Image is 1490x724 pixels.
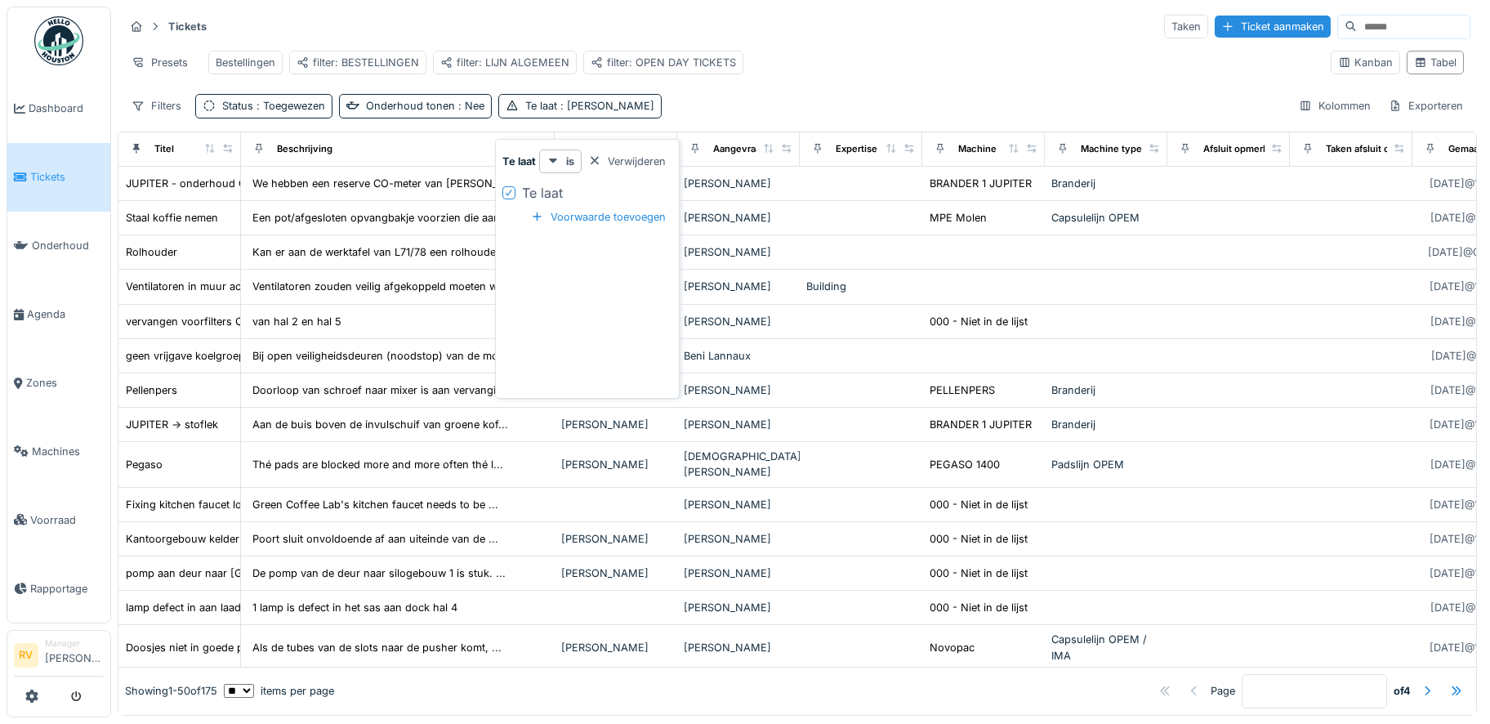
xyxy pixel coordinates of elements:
div: Als de tubes van de slots naar de pusher komt, ... [252,640,502,655]
div: Onderhoud tonen [366,98,484,114]
div: Doorloop van schroef naar mixer is aan vervangi... [252,382,506,398]
div: Page [1211,684,1235,699]
span: Voorraad [30,512,104,528]
div: Titel [154,142,174,156]
div: Machine type [1081,142,1142,156]
span: Dashboard [29,101,104,116]
div: 000 - Niet in de lijst [930,314,1028,329]
div: [PERSON_NAME] [561,565,671,581]
div: Rolhouder [126,244,177,260]
div: Status [222,98,325,114]
div: [PERSON_NAME] [684,640,793,655]
div: Te laat [525,98,654,114]
div: [PERSON_NAME] [684,497,793,512]
div: Aangevraagd door [713,142,795,156]
div: [PERSON_NAME] [684,417,793,432]
div: Bij open veiligheidsdeuren (noodstop) van de mo... [252,348,508,364]
div: [PERSON_NAME] [684,210,793,226]
div: [PERSON_NAME] [684,176,793,191]
div: geen vrijgave koelgroep [126,348,245,364]
div: Branderij [1051,417,1161,432]
div: De pomp van de deur naar silogebouw 1 is stuk. ... [252,565,506,581]
span: Tickets [30,169,104,185]
div: Verwijderen [582,150,672,172]
div: [PERSON_NAME] [684,279,793,294]
div: Kan er aan de werktafel van L71/78 een rolhoude... [252,244,506,260]
div: Filters [124,94,189,118]
div: Manager [45,637,104,650]
span: Machines [32,444,104,459]
strong: Te laat [502,154,536,169]
div: Pegaso [126,457,163,472]
div: filter: OPEN DAY TICKETS [591,55,736,70]
div: Padslijn OPEM [1051,457,1161,472]
strong: Tickets [162,19,213,34]
div: [PERSON_NAME] [561,457,671,472]
span: : Nee [455,100,484,112]
div: Taken [1164,15,1208,38]
div: 000 - Niet in de lijst [930,565,1028,581]
div: 000 - Niet in de lijst [930,531,1028,547]
div: BRANDER 1 JUPITER [930,176,1032,191]
div: 000 - Niet in de lijst [930,600,1028,615]
div: van hal 2 en hal 5 [252,314,341,329]
img: Badge_color-CXgf-gQk.svg [34,16,83,65]
div: [PERSON_NAME] [684,244,793,260]
span: Rapportage [30,581,104,597]
div: Te laat [522,183,563,203]
div: items per page [224,684,334,699]
div: Machine [958,142,997,156]
div: [PERSON_NAME] [684,382,793,398]
li: [PERSON_NAME] [45,637,104,673]
div: [PERSON_NAME] [684,600,793,615]
div: vervangen voorfilters Colt [126,314,255,329]
div: filter: LIJN ALGEMEEN [440,55,569,70]
div: [PERSON_NAME] [684,565,793,581]
div: Tabel [1414,55,1457,70]
span: : Toegewezen [253,100,325,112]
div: Building [806,279,916,294]
div: [DEMOGRAPHIC_DATA][PERSON_NAME] [684,449,793,480]
div: JUPITER - onderhoud CO-meter - Sick [126,176,319,191]
div: filter: BESTELLINGEN [297,55,419,70]
div: Presets [124,51,195,74]
div: Voorwaarde toevoegen [524,206,672,228]
div: Beni Lannaux [684,348,793,364]
div: Capsulelijn OPEM [1051,210,1161,226]
span: Zones [26,375,104,391]
div: Expertise [836,142,877,156]
div: 000 - Niet in de lijst [930,497,1028,512]
span: Agenda [27,306,104,322]
div: [PERSON_NAME] [684,531,793,547]
div: Pellenpers [126,382,177,398]
div: Exporteren [1381,94,1470,118]
div: BRANDER 1 JUPITER [930,417,1032,432]
strong: of 4 [1394,684,1411,699]
li: RV [14,643,38,668]
div: Ventilatoren zouden veilig afgekoppeld moeten w... [252,279,506,294]
div: Kolommen [1291,94,1378,118]
div: PEGASO 1400 [930,457,1000,472]
div: We hebben een reserve CO-meter van [PERSON_NAME] (zender... [252,176,584,191]
div: Een pot/afgesloten opvangbakje voorzien die aan... [252,210,510,226]
div: Novopac [930,640,975,655]
div: Kanban [1338,55,1393,70]
div: lamp defect in aan laaddock Hal 4 [126,600,295,615]
span: : [PERSON_NAME] [557,100,654,112]
div: [PERSON_NAME] [561,531,671,547]
div: JUPITER -> stoflek [126,417,218,432]
div: Staal koffie nemen [126,210,218,226]
span: Onderhoud [32,238,104,253]
div: Ventilatoren in muur achteraan branderij [126,279,326,294]
div: [PERSON_NAME] [561,417,671,432]
div: Thé pads are blocked more and more often thé l... [252,457,503,472]
div: Branderij [1051,382,1161,398]
div: Green Coffee Lab's kitchen faucet needs to be ... [252,497,498,512]
div: Fixing kitchen faucet loose from countertop [126,497,345,512]
div: PELLENPERS [930,382,995,398]
div: MPE Molen [930,210,987,226]
div: [PERSON_NAME] [561,640,671,655]
div: Poort sluit onvoldoende af aan uiteinde van de ... [252,531,498,547]
div: Bestellingen [216,55,275,70]
div: pomp aan deur naar [GEOGRAPHIC_DATA] is stuk [126,565,375,581]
